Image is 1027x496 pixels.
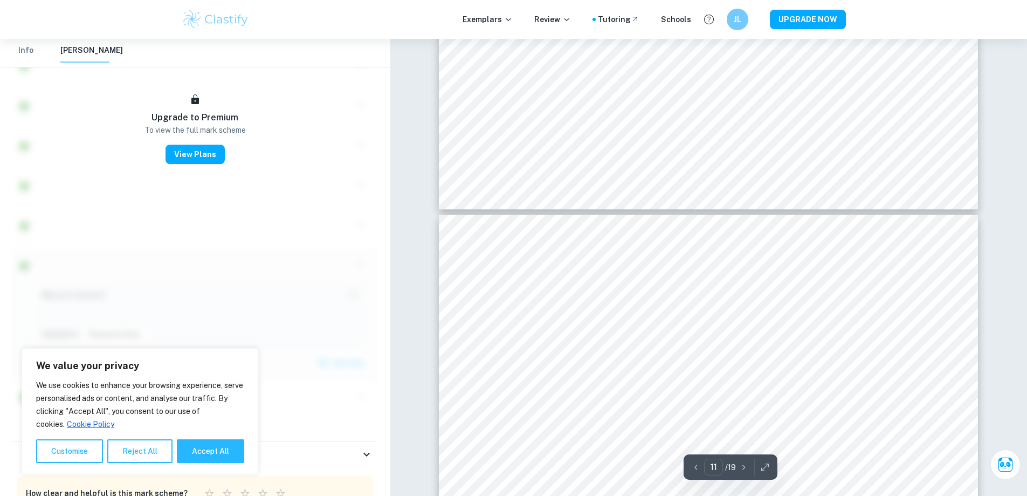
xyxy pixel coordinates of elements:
[107,439,173,463] button: Reject All
[661,13,691,25] a: Schools
[700,10,718,29] button: Help and Feedback
[727,9,748,30] button: JL
[731,13,743,25] h6: JL
[770,10,846,29] button: UPGRADE NOW
[182,9,250,30] img: Clastify logo
[151,111,238,124] h6: Upgrade to Premium
[990,450,1021,480] button: Ask Clai
[534,13,571,25] p: Review
[725,461,736,473] p: / 19
[463,13,513,25] p: Exemplars
[177,439,244,463] button: Accept All
[13,39,39,63] button: Info
[598,13,639,25] a: Tutoring
[36,439,103,463] button: Customise
[36,379,244,431] p: We use cookies to enhance your browsing experience, serve personalised ads or content, and analys...
[144,124,246,136] p: To view the full mark scheme
[36,359,244,372] p: We value your privacy
[66,419,115,429] a: Cookie Policy
[166,145,225,164] button: View Plans
[60,39,123,63] button: [PERSON_NAME]
[22,348,259,474] div: We value your privacy
[13,441,377,467] div: G: Presentation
